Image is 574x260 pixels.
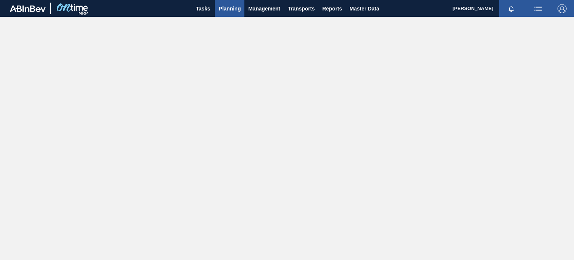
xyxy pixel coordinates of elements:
span: Tasks [195,4,211,13]
img: Logout [558,4,567,13]
img: userActions [534,4,543,13]
span: Management [248,4,280,13]
img: TNhmsLtSVTkK8tSr43FrP2fwEKptu5GPRR3wAAAABJRU5ErkJggg== [10,5,46,12]
span: Reports [322,4,342,13]
span: Planning [219,4,241,13]
button: Notifications [499,3,523,14]
span: Master Data [349,4,379,13]
span: Transports [288,4,315,13]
